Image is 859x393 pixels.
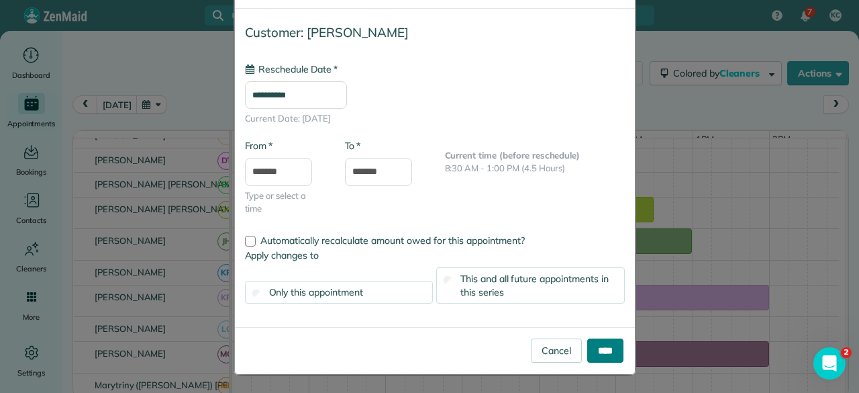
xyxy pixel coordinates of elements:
[245,112,625,126] span: Current Date: [DATE]
[245,62,338,76] label: Reschedule Date
[245,139,272,152] label: From
[445,162,625,175] p: 8:30 AM - 1:00 PM (4.5 Hours)
[460,273,609,298] span: This and all future appointments in this series
[269,286,363,298] span: Only this appointment
[245,249,625,262] label: Apply changes to
[260,234,525,247] span: Automatically recalculate amount owed for this appointment?
[444,275,452,284] input: This and all future appointments in this series
[252,289,260,298] input: Only this appointment
[531,339,582,363] a: Cancel
[345,139,360,152] label: To
[245,26,625,40] h4: Customer: [PERSON_NAME]
[245,189,325,216] span: Type or select a time
[445,150,580,161] b: Current time (before reschedule)
[813,347,846,380] iframe: Intercom live chat
[841,347,852,358] span: 2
